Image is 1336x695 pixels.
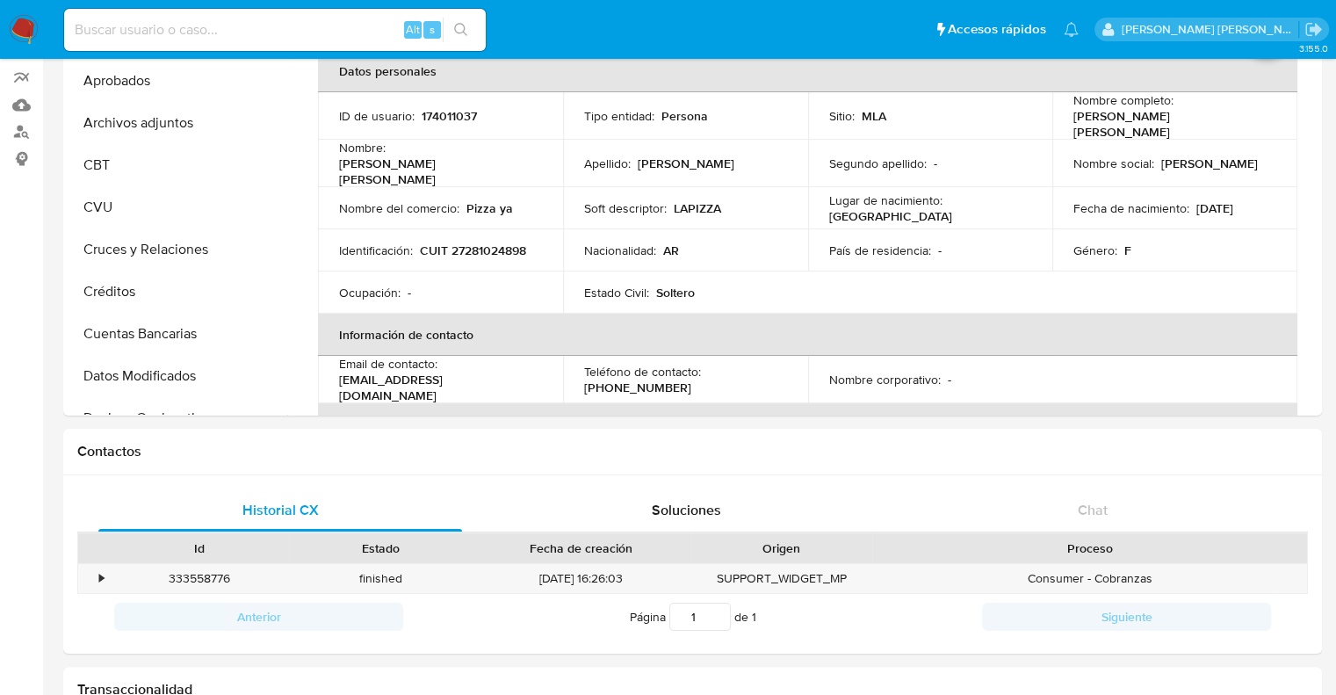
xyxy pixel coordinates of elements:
p: Identificación : [339,243,413,258]
p: Nombre : [339,140,386,156]
p: Tipo entidad : [584,108,654,124]
div: [DATE] 16:26:03 [471,564,691,593]
p: Estado Civil : [584,285,649,300]
p: Email de contacto : [339,356,437,372]
p: [PHONE_NUMBER] [584,380,691,395]
span: 3.155.0 [1298,41,1327,55]
button: Archivos adjuntos [68,102,287,144]
div: Id [121,539,278,557]
button: Cruces y Relaciones [68,228,287,271]
button: Devices Geolocation [68,397,287,439]
button: Anterior [114,603,403,631]
p: Nombre corporativo : [829,372,941,387]
div: finished [290,564,471,593]
h1: Contactos [77,443,1308,460]
button: Aprobados [68,60,287,102]
button: search-icon [443,18,479,42]
p: MLA [862,108,886,124]
p: Nombre social : [1073,156,1154,171]
input: Buscar usuario o caso... [64,18,486,41]
th: Información de contacto [318,314,1297,356]
div: Origen [704,539,860,557]
div: SUPPORT_WIDGET_MP [691,564,872,593]
span: Alt [406,21,420,38]
button: CBT [68,144,287,186]
p: Nombre completo : [1073,92,1174,108]
p: Nombre del comercio : [339,200,459,216]
span: 1 [752,608,756,626]
div: • [99,570,104,587]
span: Chat [1078,500,1108,520]
p: Persona [661,108,708,124]
p: [EMAIL_ADDRESS][DOMAIN_NAME] [339,372,535,403]
p: Género : [1073,243,1117,258]
p: - [938,243,942,258]
p: F [1124,243,1131,258]
p: Nacionalidad : [584,243,656,258]
p: País de residencia : [829,243,931,258]
div: Proceso [885,539,1295,557]
p: [PERSON_NAME] [PERSON_NAME] [339,156,535,187]
p: Segundo apellido : [829,156,927,171]
p: [PERSON_NAME] [PERSON_NAME] [1073,108,1269,140]
span: Página de [630,603,756,631]
p: Pizza ya [466,200,513,216]
div: Consumer - Cobranzas [872,564,1307,593]
p: [DATE] [1196,200,1233,216]
p: Ocupación : [339,285,401,300]
p: ID de usuario : [339,108,415,124]
a: Salir [1304,20,1323,39]
div: Fecha de creación [483,539,679,557]
p: Soft descriptor : [584,200,667,216]
p: Fecha de nacimiento : [1073,200,1189,216]
p: Sitio : [829,108,855,124]
span: Soluciones [652,500,721,520]
button: Cuentas Bancarias [68,313,287,355]
th: Verificación y cumplimiento [318,403,1297,445]
span: s [430,21,435,38]
button: Créditos [68,271,287,313]
div: 333558776 [109,564,290,593]
p: [PERSON_NAME] [638,156,734,171]
p: [PERSON_NAME] [1161,156,1258,171]
p: - [934,156,937,171]
p: - [408,285,411,300]
button: Siguiente [982,603,1271,631]
p: Soltero [656,285,695,300]
a: Notificaciones [1064,22,1079,37]
button: Datos Modificados [68,355,287,397]
p: Teléfono de contacto : [584,364,701,380]
span: Accesos rápidos [948,20,1046,39]
th: Datos personales [318,50,1297,92]
div: Estado [302,539,459,557]
p: CUIT 27281024898 [420,243,526,258]
p: [GEOGRAPHIC_DATA] [829,208,952,224]
p: ext_noevirar@mercadolibre.com [1122,21,1299,38]
p: LAPIZZA [674,200,721,216]
p: AR [663,243,679,258]
p: Apellido : [584,156,631,171]
p: - [948,372,951,387]
button: CVU [68,186,287,228]
p: Lugar de nacimiento : [829,192,942,208]
span: Historial CX [242,500,319,520]
p: 174011037 [422,108,477,124]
